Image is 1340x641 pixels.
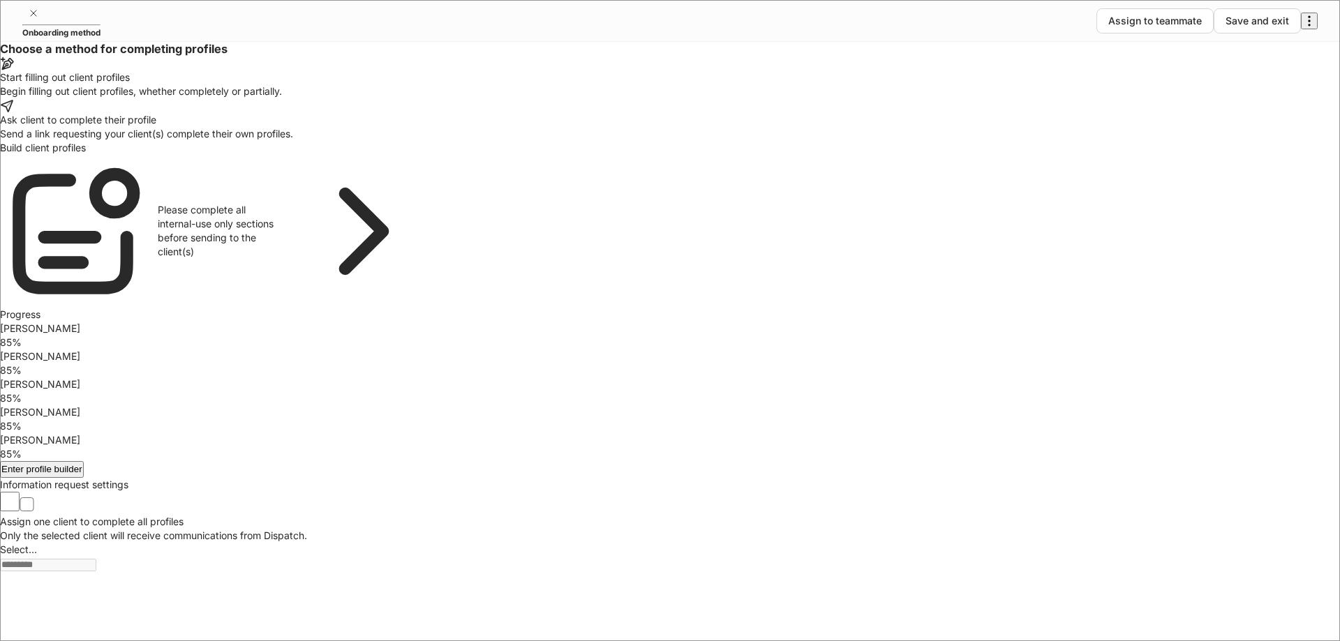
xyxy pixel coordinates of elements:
[1,462,82,476] div: Enter profile builder
[1226,14,1289,28] div: Save and exit
[1108,14,1202,28] div: Assign to teammate
[22,26,100,40] h5: Onboarding method
[1214,8,1301,33] button: Save and exit
[158,203,278,259] div: Please complete all internal-use only sections before sending to the client(s)
[1096,8,1214,33] button: Assign to teammate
